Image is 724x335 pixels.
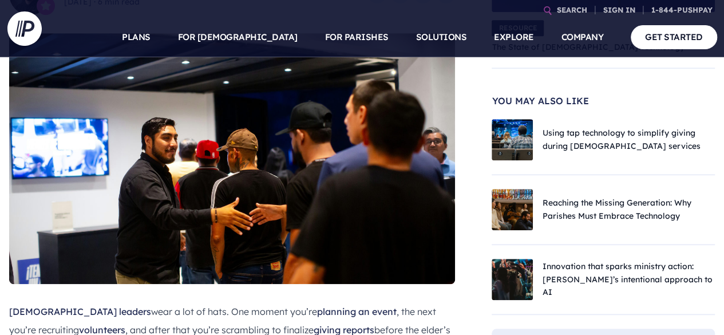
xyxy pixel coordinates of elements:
[9,306,151,317] a: [DEMOGRAPHIC_DATA] leaders
[494,17,534,57] a: EXPLORE
[542,198,691,221] a: Reaching the Missing Generation: Why Parishes Must Embrace Technology
[631,25,717,49] a: GET STARTED
[542,261,712,298] a: Innovation that sparks ministry action: [PERSON_NAME]’s intentional approach to AI
[178,17,298,57] a: FOR [DEMOGRAPHIC_DATA]
[325,17,389,57] a: FOR PARISHES
[416,17,467,57] a: SOLUTIONS
[561,17,604,57] a: COMPANY
[492,96,715,105] span: You May Also Like
[317,306,397,317] a: planning an event
[122,17,151,57] a: PLANS
[542,128,700,151] a: Using tap technology to simplify giving during [DEMOGRAPHIC_DATA] services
